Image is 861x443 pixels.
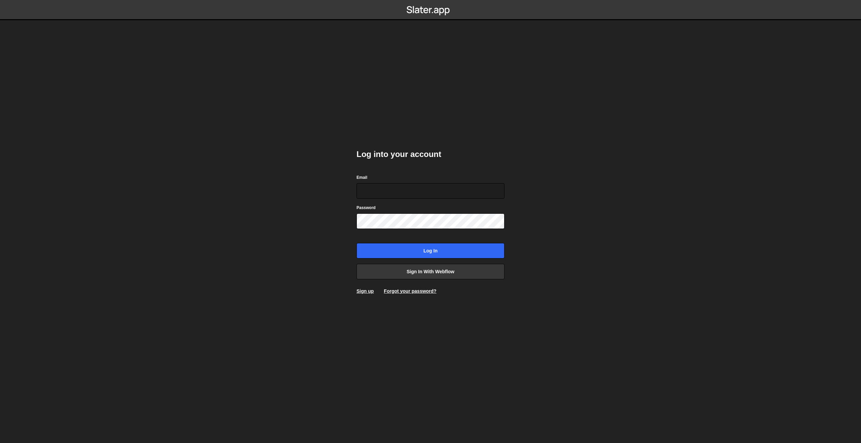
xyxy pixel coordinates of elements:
[357,243,504,258] input: Log in
[357,149,504,160] h2: Log into your account
[357,204,376,211] label: Password
[357,174,367,181] label: Email
[357,264,504,279] a: Sign in with Webflow
[384,288,436,294] a: Forgot your password?
[357,288,374,294] a: Sign up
